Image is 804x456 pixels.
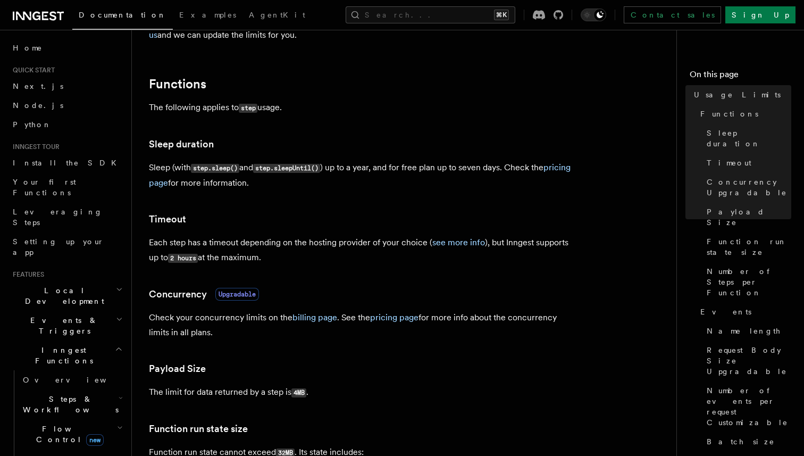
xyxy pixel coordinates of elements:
[702,232,791,262] a: Function run state size
[9,311,125,341] button: Events & Triggers
[9,285,116,306] span: Local Development
[149,212,186,227] a: Timeout
[690,68,791,85] h4: On this page
[707,326,781,336] span: Name length
[79,11,166,19] span: Documentation
[702,432,791,451] a: Batch size
[702,172,791,202] a: Concurrency Upgradable
[9,315,116,336] span: Events & Triggers
[149,235,574,266] p: Each step has a timeout depending on the hosting provider of your choice ( ), but Inngest support...
[702,262,791,302] a: Number of Steps per Function
[707,436,775,447] span: Batch size
[725,6,795,23] a: Sign Up
[702,381,791,432] a: Number of events per request Customizable
[432,237,485,247] a: see more info
[149,421,248,436] a: Function run state size
[494,10,509,20] kbd: ⌘K
[9,96,125,115] a: Node.js
[149,361,206,376] a: Payload Size
[191,164,239,173] code: step.sleep()
[9,153,125,172] a: Install the SDK
[86,434,104,446] span: new
[702,202,791,232] a: Payload Size
[9,202,125,232] a: Leveraging Steps
[249,11,305,19] span: AgentKit
[13,120,52,129] span: Python
[149,287,259,302] a: ConcurrencyUpgradable
[9,143,60,151] span: Inngest tour
[9,270,44,279] span: Features
[696,104,791,123] a: Functions
[13,178,76,197] span: Your first Functions
[242,3,312,29] a: AgentKit
[13,159,123,167] span: Install the SDK
[13,82,63,90] span: Next.js
[215,288,259,301] span: Upgradable
[370,312,418,322] a: pricing page
[291,388,306,397] code: 4MB
[13,237,104,256] span: Setting up your app
[707,177,791,198] span: Concurrency Upgradable
[9,345,115,366] span: Inngest Functions
[23,376,132,384] span: Overview
[700,109,758,119] span: Functions
[9,38,125,57] a: Home
[149,100,574,115] p: The following applies to usage.
[19,389,125,419] button: Steps & Workflows
[690,85,791,104] a: Usage Limits
[253,164,320,173] code: step.sleepUntil()
[149,310,574,340] p: Check your concurrency limits on the . See the for more info about the concurrency limits in all ...
[9,281,125,311] button: Local Development
[9,172,125,202] a: Your first Functions
[179,11,236,19] span: Examples
[149,160,574,190] p: Sleep (with and ) up to a year, and for free plan up to seven days. Check the for more information.
[707,236,791,258] span: Function run state size
[9,77,125,96] a: Next.js
[700,306,751,317] span: Events
[9,115,125,134] a: Python
[19,419,125,449] button: Flow Controlnew
[173,3,242,29] a: Examples
[19,394,119,415] span: Steps & Workflows
[9,232,125,262] a: Setting up your app
[707,266,791,298] span: Number of Steps per Function
[19,424,117,445] span: Flow Control
[9,66,55,74] span: Quick start
[581,9,606,21] button: Toggle dark mode
[13,43,43,53] span: Home
[707,206,791,228] span: Payload Size
[292,312,337,322] a: billing page
[149,77,206,92] a: Functions
[696,302,791,321] a: Events
[149,385,574,400] p: The limit for data returned by a step is .
[13,101,63,110] span: Node.js
[694,89,781,100] span: Usage Limits
[707,345,791,377] span: Request Body Size Upgradable
[702,153,791,172] a: Timeout
[239,104,257,113] code: step
[9,341,125,370] button: Inngest Functions
[168,254,198,263] code: 2 hours
[707,128,791,149] span: Sleep duration
[707,385,791,428] span: Number of events per request Customizable
[19,370,125,389] a: Overview
[702,341,791,381] a: Request Body Size Upgradable
[702,123,791,153] a: Sleep duration
[624,6,721,23] a: Contact sales
[346,6,515,23] button: Search...⌘K
[702,321,791,341] a: Name length
[149,137,214,152] a: Sleep duration
[72,3,173,30] a: Documentation
[707,157,751,168] span: Timeout
[13,208,103,227] span: Leveraging Steps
